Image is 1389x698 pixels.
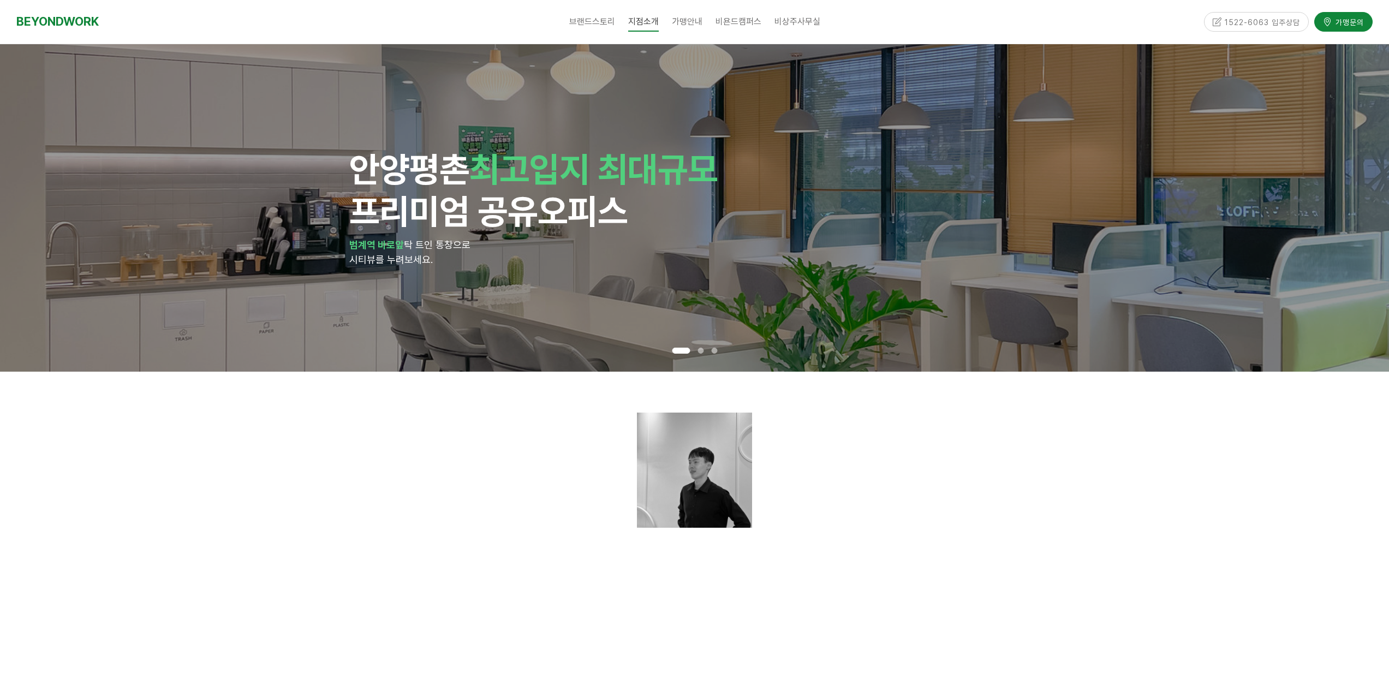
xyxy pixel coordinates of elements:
span: 비욘드캠퍼스 [716,16,761,27]
span: 지점소개 [628,11,659,32]
span: 시티뷰를 누려보세요. [349,254,433,265]
a: 가맹안내 [665,8,709,35]
span: 비상주사무실 [774,16,820,27]
span: 최고입지 최대규모 [469,148,718,190]
span: 안양 프리미엄 공유오피스 [349,148,718,232]
a: 비욘드캠퍼스 [709,8,768,35]
a: 가맹문의 [1314,12,1373,31]
span: 평촌 [409,148,469,190]
a: 브랜드스토리 [563,8,622,35]
a: BEYONDWORK [16,11,99,32]
span: 가맹문의 [1332,16,1364,27]
span: 가맹안내 [672,16,702,27]
strong: 범계역 바로앞 [349,239,404,250]
a: 비상주사무실 [768,8,827,35]
a: 지점소개 [622,8,665,35]
span: 탁 트인 통창으로 [404,239,470,250]
span: 브랜드스토리 [569,16,615,27]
